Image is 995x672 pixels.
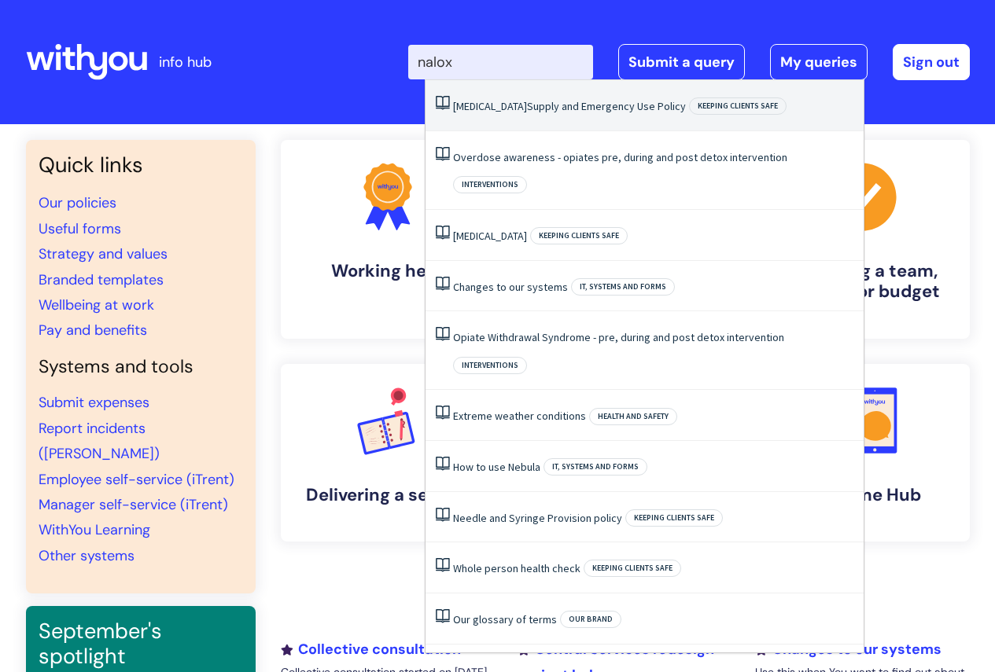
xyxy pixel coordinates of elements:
a: Changes to our systems [453,280,568,294]
a: Overdose awareness - opiates pre, during and post detox intervention [453,150,787,164]
a: [MEDICAL_DATA]Supply and Emergency Use Policy [453,99,686,113]
a: How to use Nebula [453,460,540,474]
a: Working here [281,140,495,339]
span: IT, systems and forms [571,278,675,296]
a: Delivering a service [281,364,495,542]
a: Wellbeing at work [39,296,154,314]
span: Keeping clients safe [625,509,723,527]
a: Useful forms [39,219,121,238]
span: Keeping clients safe [689,97,787,115]
a: Our policies [39,193,116,212]
a: Opiate Withdrawal Syndrome - pre, during and post detox intervention [453,330,784,344]
h4: Working here [293,261,482,281]
span: [MEDICAL_DATA] [453,99,527,113]
a: WithYou Learning [39,520,150,539]
span: IT, systems and forms [544,458,647,476]
a: Branded templates [39,270,164,289]
a: Strategy and values [39,244,168,263]
a: Submit a query [618,44,745,80]
a: Manager self-service (iTrent) [39,495,228,514]
h4: Systems and tools [39,356,243,378]
a: Collective consultation [281,640,461,659]
input: Search [408,45,593,79]
a: Submit expenses [39,393,149,412]
a: Whole person health check [453,561,580,575]
a: [MEDICAL_DATA] [453,229,527,243]
h3: Quick links [39,152,243,178]
span: Keeping clients safe [584,560,681,577]
a: Pay and benefits [39,321,147,340]
h3: September's spotlight [39,619,243,670]
div: | - [408,44,970,80]
span: Keeping clients safe [530,227,628,244]
a: Other systems [39,546,135,565]
a: Sign out [893,44,970,80]
a: Our glossary of terms [453,612,557,626]
span: Interventions [453,357,527,374]
h4: Delivering a service [293,485,482,505]
a: Employee self-service (iTrent) [39,470,234,489]
a: Extreme weather conditions [453,409,586,423]
span: Health and safety [589,408,677,425]
span: Interventions [453,176,527,193]
p: info hub [159,50,212,75]
a: Report incidents ([PERSON_NAME]) [39,419,160,463]
a: My queries [770,44,868,80]
h2: Recently added or updated [281,592,970,621]
span: Our brand [560,611,621,628]
a: Needle and Syringe Provision policy [453,511,622,525]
